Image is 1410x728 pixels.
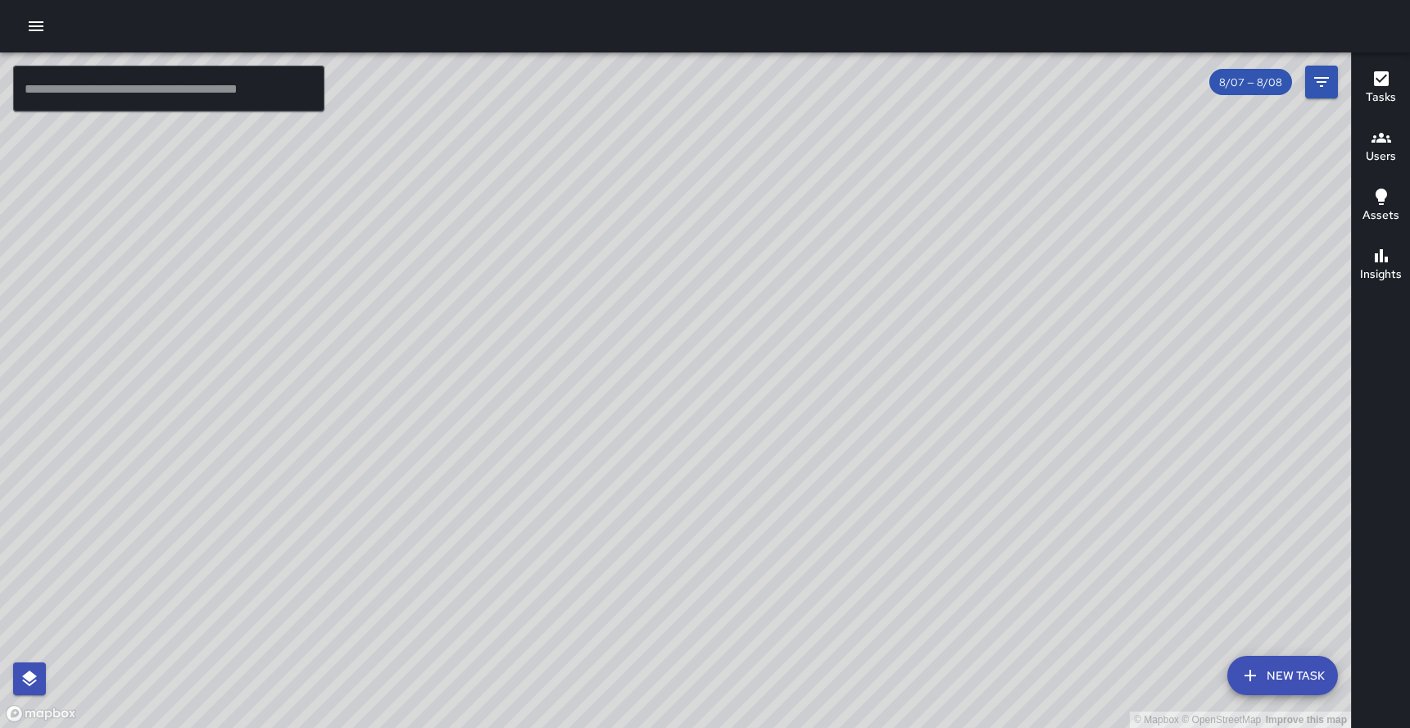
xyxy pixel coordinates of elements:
h6: Users [1366,148,1396,166]
span: 8/07 — 8/08 [1209,75,1292,89]
button: Users [1352,118,1410,177]
h6: Tasks [1366,89,1396,107]
button: Tasks [1352,59,1410,118]
button: Assets [1352,177,1410,236]
button: Insights [1352,236,1410,295]
h6: Insights [1360,266,1402,284]
h6: Assets [1362,207,1399,225]
button: Filters [1305,66,1338,98]
button: New Task [1227,656,1338,695]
